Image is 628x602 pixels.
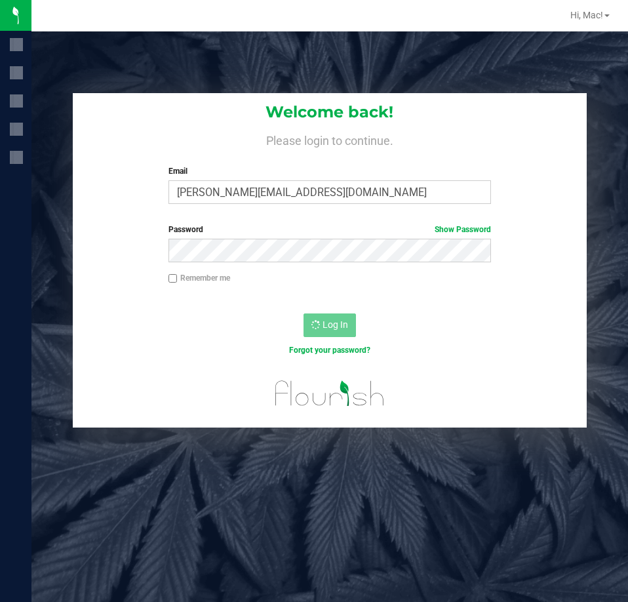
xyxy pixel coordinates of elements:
[168,225,203,234] span: Password
[323,319,348,330] span: Log In
[73,131,586,147] h4: Please login to continue.
[304,313,356,337] button: Log In
[73,104,586,121] h1: Welcome back!
[570,10,603,20] span: Hi, Mac!
[289,346,370,355] a: Forgot your password?
[168,274,178,283] input: Remember me
[265,370,394,417] img: flourish_logo.svg
[435,225,491,234] a: Show Password
[168,272,230,284] label: Remember me
[168,165,491,177] label: Email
